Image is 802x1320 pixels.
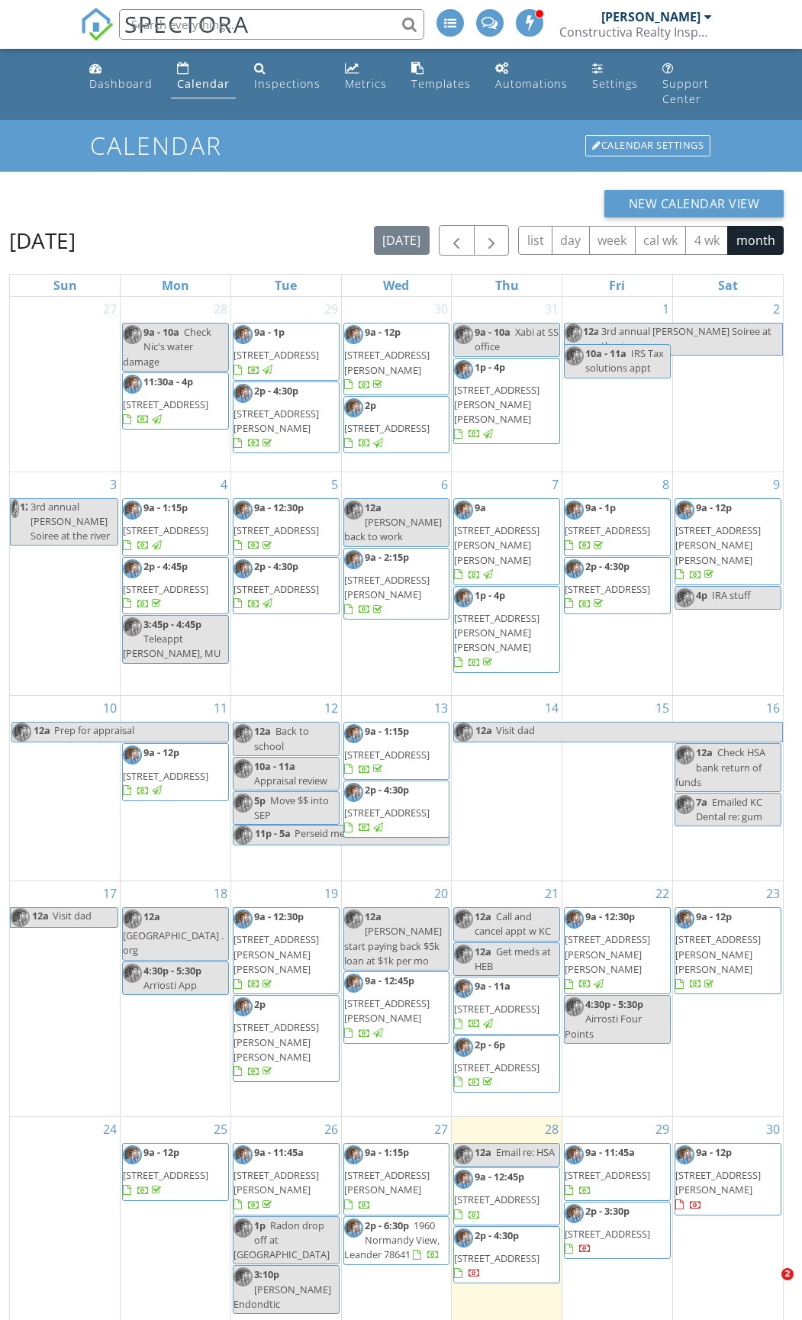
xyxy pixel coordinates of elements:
[344,724,430,775] a: 9a - 1:15p [STREET_ADDRESS]
[452,881,562,1117] td: Go to August 21, 2025
[562,881,673,1117] td: Go to August 22, 2025
[123,501,142,520] img: img20210909wa0000.jpeg
[675,745,694,765] img: img20210909wa0000.jpeg
[143,617,201,631] span: 3:45p - 4:45p
[454,1061,539,1074] span: [STREET_ADDRESS]
[763,881,783,906] a: Go to August 23, 2025
[343,971,450,1044] a: 9a - 12:45p [STREET_ADDRESS][PERSON_NAME]
[217,472,230,497] a: Go to August 4, 2025
[234,384,253,403] img: img20210909wa0000.jpeg
[248,55,327,98] a: Inspections
[542,881,562,906] a: Go to August 21, 2025
[380,275,412,296] a: Wednesday
[234,724,253,743] img: img20210909wa0000.jpeg
[344,325,430,391] a: 9a - 12p [STREET_ADDRESS][PERSON_NAME]
[295,826,400,840] span: Perseid meteor shower
[675,745,765,788] span: Check HSA bank return of funds
[675,910,694,929] img: img20210909wa0000.jpeg
[454,1038,473,1057] img: img20210909wa0000.jpeg
[12,723,31,742] img: img20210909wa0000.jpeg
[454,360,473,379] img: img20210909wa0000.jpeg
[89,76,153,91] div: Dashboard
[123,559,208,610] a: 2p - 4:45p [STREET_ADDRESS]
[122,557,229,615] a: 2p - 4:45p [STREET_ADDRESS]
[344,924,442,967] span: [PERSON_NAME] start paying back $5k loan at $1k per mo
[122,743,229,801] a: 9a - 12p [STREET_ADDRESS]
[489,55,574,98] a: Automations (Advanced)
[675,501,694,520] img: img20210909wa0000.jpeg
[344,515,442,543] span: [PERSON_NAME] back to work
[33,723,51,742] span: 12a
[10,696,121,881] td: Go to August 10, 2025
[565,559,650,610] a: 2p - 4:30p [STREET_ADDRESS]
[341,297,452,472] td: Go to July 30, 2025
[565,501,584,520] img: img20210909wa0000.jpeg
[675,498,781,585] a: 9a - 12p [STREET_ADDRESS][PERSON_NAME][PERSON_NAME]
[339,55,393,98] a: Metrics
[234,910,319,990] a: 9a - 12:30p [STREET_ADDRESS][PERSON_NAME][PERSON_NAME]
[234,325,253,344] img: img20210909wa0000.jpeg
[123,325,142,344] img: img20210909wa0000.jpeg
[344,910,363,929] img: img20210909wa0000.jpeg
[123,910,142,929] img: img20210909wa0000.jpeg
[10,881,121,1117] td: Go to August 17, 2025
[344,974,363,993] img: img20210909wa0000.jpeg
[234,582,319,596] span: [STREET_ADDRESS]
[344,783,430,834] a: 2p - 4:30p [STREET_ADDRESS]
[19,499,27,545] span: 12a
[365,910,382,923] span: 12a
[365,974,414,987] span: 9a - 12:45p
[604,190,784,217] button: New Calendar View
[50,275,80,296] a: Sunday
[672,696,783,881] td: Go to August 16, 2025
[80,8,114,41] img: The Best Home Inspection Software - Spectora
[454,383,539,426] span: [STREET_ADDRESS][PERSON_NAME][PERSON_NAME]
[233,498,340,556] a: 9a - 12:30p [STREET_ADDRESS]
[453,977,560,1035] a: 9a - 11a [STREET_ADDRESS]
[518,226,552,256] button: list
[254,724,271,738] span: 12a
[123,769,208,783] span: [STREET_ADDRESS]
[562,297,673,472] td: Go to August 1, 2025
[230,472,341,695] td: Go to August 5, 2025
[475,360,505,374] span: 1p - 4p
[343,548,450,620] a: 9a - 2:15p [STREET_ADDRESS][PERSON_NAME]
[454,1038,539,1089] a: 2p - 6p [STREET_ADDRESS]
[585,346,664,375] span: IRS Tax solutions appt
[143,559,188,573] span: 2p - 4:45p
[123,632,221,660] span: Teleappt [PERSON_NAME], MU
[565,501,650,552] a: 9a - 1p [STREET_ADDRESS]
[672,472,783,695] td: Go to August 9, 2025
[143,375,193,388] span: 11:30a - 4p
[121,297,231,472] td: Go to July 28, 2025
[582,324,598,354] span: 12a
[233,323,340,381] a: 9a - 1p [STREET_ADDRESS]
[564,907,671,994] a: 9a - 12:30p [STREET_ADDRESS][PERSON_NAME][PERSON_NAME]
[177,76,230,91] div: Calendar
[601,324,771,353] span: 3rd annual [PERSON_NAME] Soiree at the river
[53,909,92,922] span: Visit dad
[234,523,319,537] span: [STREET_ADDRESS]
[344,783,363,802] img: img20210909wa0000.jpeg
[770,297,783,321] a: Go to August 2, 2025
[344,748,430,761] span: [STREET_ADDRESS]
[672,881,783,1117] td: Go to August 23, 2025
[123,745,208,797] a: 9a - 12p [STREET_ADDRESS]
[562,696,673,881] td: Go to August 15, 2025
[685,226,728,256] button: 4 wk
[233,995,340,1082] a: 2p [STREET_ADDRESS][PERSON_NAME][PERSON_NAME]
[234,1020,319,1063] span: [STREET_ADDRESS][PERSON_NAME][PERSON_NAME]
[431,881,451,906] a: Go to August 20, 2025
[565,523,650,537] span: [STREET_ADDRESS]
[233,907,340,994] a: 9a - 12:30p [STREET_ADDRESS][PERSON_NAME][PERSON_NAME]
[589,226,636,256] button: week
[453,498,560,585] a: 9a [STREET_ADDRESS][PERSON_NAME][PERSON_NAME]
[659,472,672,497] a: Go to August 8, 2025
[454,588,473,607] img: img20210909wa0000.jpeg
[143,978,197,992] span: Arriosti App
[675,523,761,566] span: [STREET_ADDRESS][PERSON_NAME][PERSON_NAME]
[454,325,473,344] img: img20210909wa0000.jpeg
[439,225,475,256] button: Previous month
[452,696,562,881] td: Go to August 14, 2025
[344,501,363,520] img: img20210909wa0000.jpeg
